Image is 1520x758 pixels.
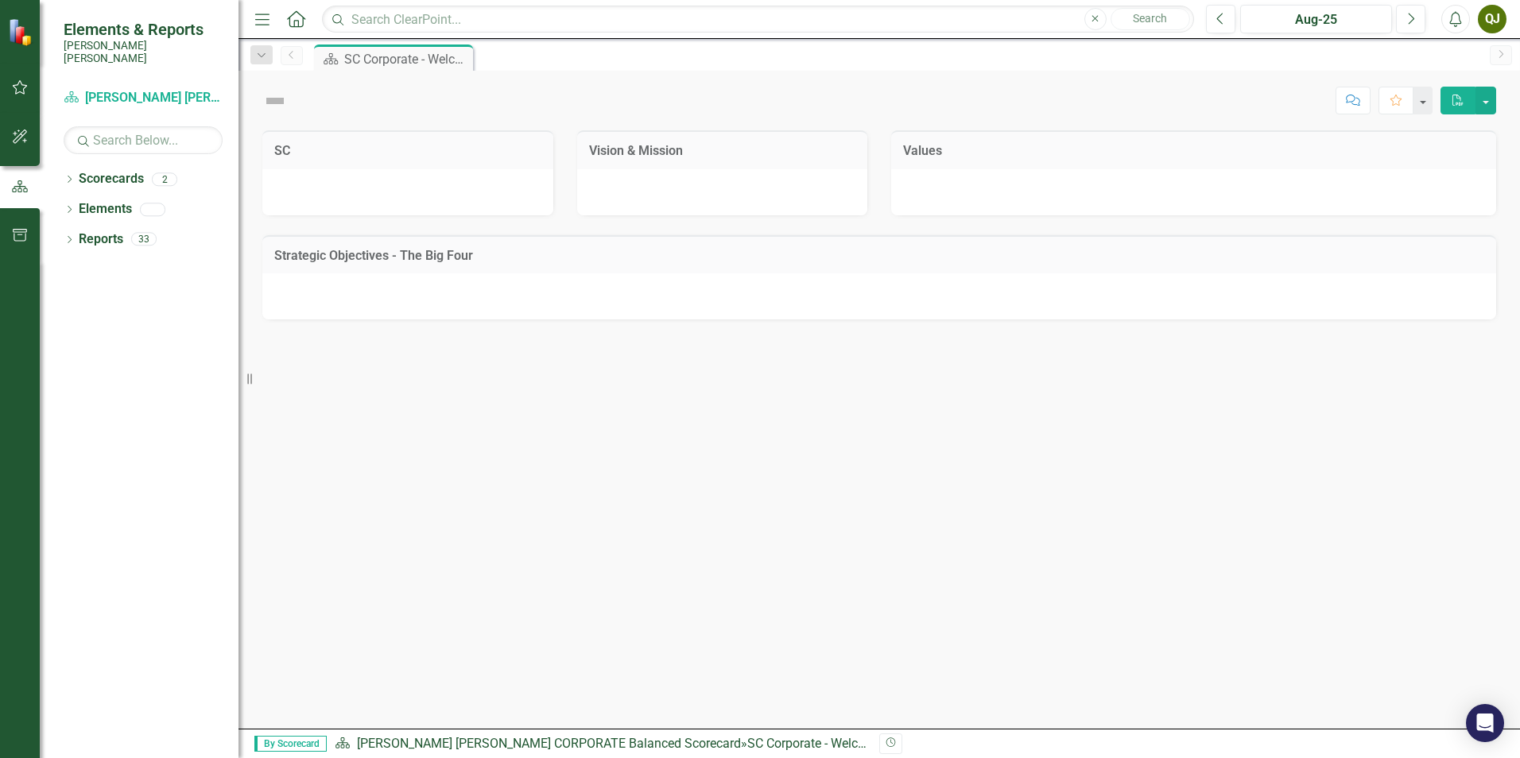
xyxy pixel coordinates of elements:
a: Reports [79,230,123,249]
span: Elements & Reports [64,20,223,39]
div: SC Corporate - Welcome to ClearPoint [747,736,958,751]
h3: SC [274,144,541,158]
h3: Values [903,144,1484,158]
button: Search [1111,8,1190,30]
input: Search Below... [64,126,223,154]
h3: Strategic Objectives - The Big Four [274,249,1484,263]
div: SC Corporate - Welcome to ClearPoint [344,49,469,69]
div: Open Intercom Messenger [1466,704,1504,742]
button: Aug-25 [1240,5,1392,33]
div: 2 [152,172,177,186]
a: Scorecards [79,170,144,188]
img: Not Defined [262,88,288,114]
span: Search [1133,12,1167,25]
input: Search ClearPoint... [322,6,1194,33]
small: [PERSON_NAME] [PERSON_NAME] [64,39,223,65]
button: QJ [1478,5,1506,33]
a: [PERSON_NAME] [PERSON_NAME] CORPORATE Balanced Scorecard [64,89,223,107]
a: [PERSON_NAME] [PERSON_NAME] CORPORATE Balanced Scorecard [357,736,741,751]
div: Aug-25 [1246,10,1386,29]
div: » [335,735,867,753]
img: ClearPoint Strategy [8,18,36,46]
h3: Vision & Mission [589,144,856,158]
div: 33 [131,233,157,246]
span: By Scorecard [254,736,327,752]
a: Elements [79,200,132,219]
